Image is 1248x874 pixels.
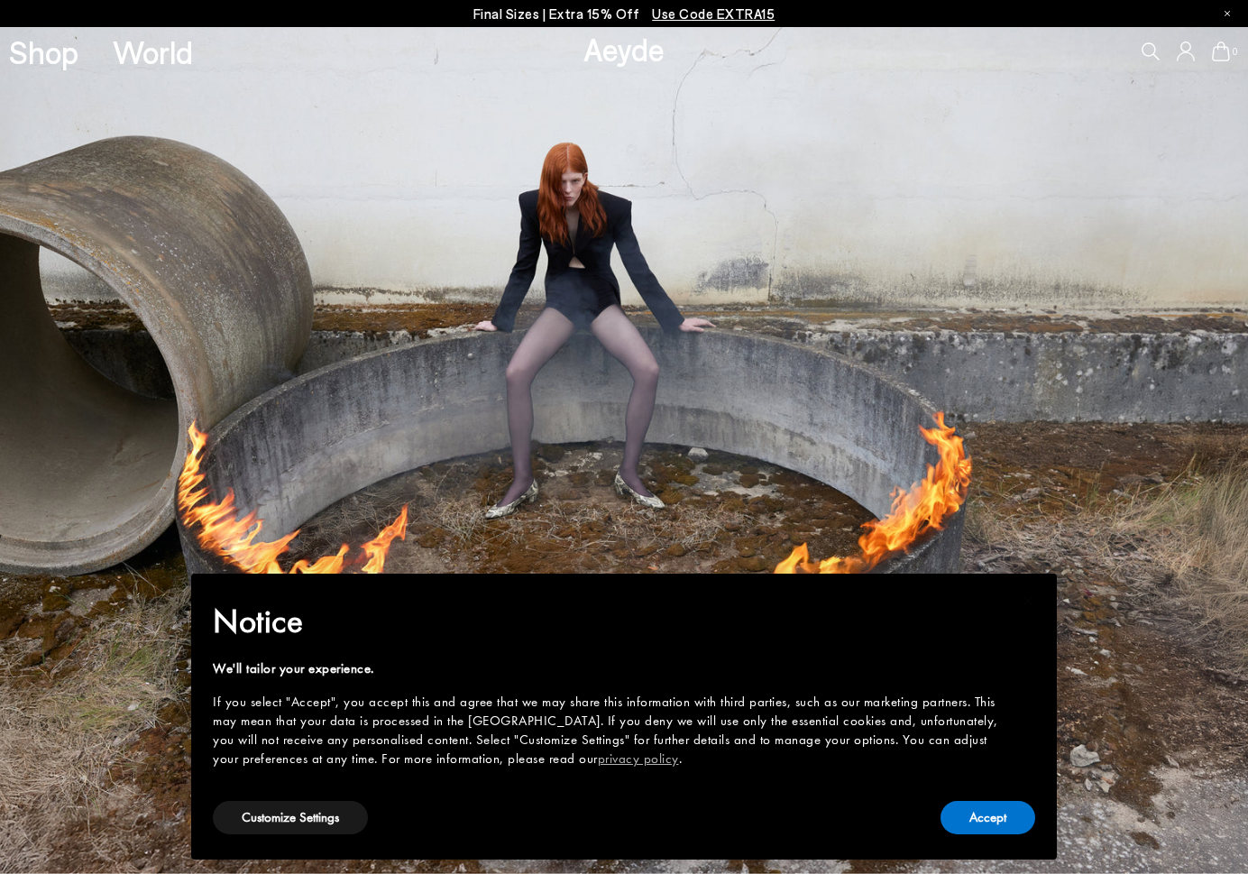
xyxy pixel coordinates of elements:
[213,659,1006,678] div: We'll tailor your experience.
[1023,586,1034,614] span: ×
[213,693,1006,768] div: If you select "Accept", you accept this and agree that we may share this information with third p...
[213,598,1006,645] h2: Notice
[1006,579,1050,622] button: Close this notice
[213,801,368,834] button: Customize Settings
[598,750,679,768] a: privacy policy
[941,801,1035,834] button: Accept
